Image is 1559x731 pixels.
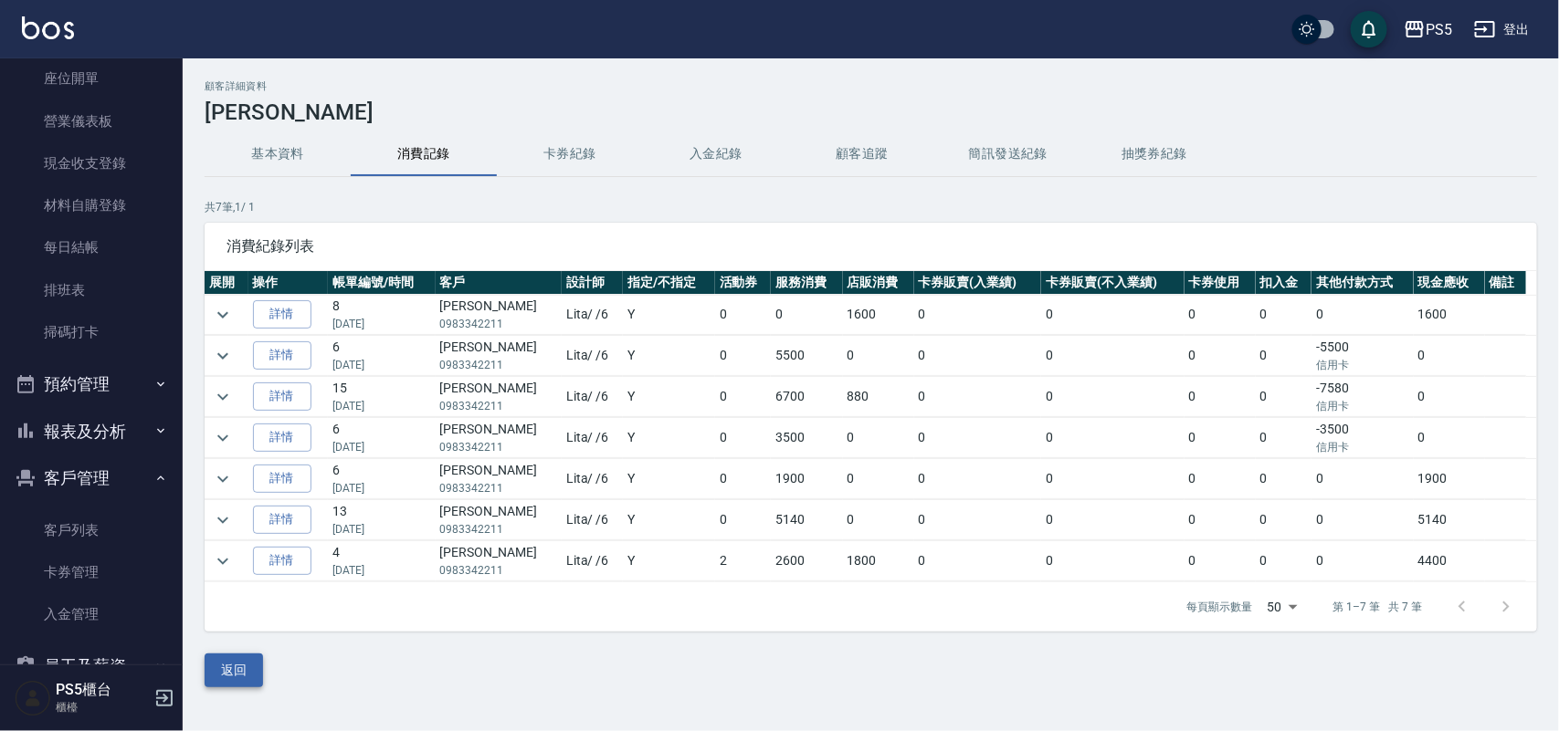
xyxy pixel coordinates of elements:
[1041,377,1184,417] td: 0
[623,459,715,499] td: Y
[328,271,435,295] th: 帳單編號/時間
[1311,418,1413,458] td: -3500
[1041,500,1184,540] td: 0
[914,418,1042,458] td: 0
[248,271,329,295] th: 操作
[914,500,1042,540] td: 0
[209,465,237,493] button: expand row
[332,480,430,496] p: [DATE]
[253,300,311,329] a: 詳情
[771,336,842,376] td: 5500
[436,271,562,295] th: 客戶
[1041,541,1184,581] td: 0
[332,439,430,455] p: [DATE]
[7,226,175,268] a: 每日結帳
[209,506,237,534] button: expand row
[436,541,562,581] td: [PERSON_NAME]
[914,295,1042,335] td: 0
[1185,541,1256,581] td: 0
[436,418,562,458] td: [PERSON_NAME]
[332,521,430,538] p: [DATE]
[1185,377,1256,417] td: 0
[1414,377,1485,417] td: 0
[1185,336,1256,376] td: 0
[205,80,1537,92] h2: 顧客詳細資料
[1426,18,1452,41] div: PS5
[205,99,1537,125] h3: [PERSON_NAME]
[843,500,914,540] td: 0
[623,418,715,458] td: Y
[7,642,175,690] button: 員工及薪資
[209,301,237,329] button: expand row
[332,562,430,579] p: [DATE]
[1187,599,1253,615] p: 每頁顯示數量
[1311,377,1413,417] td: -7580
[715,377,772,417] td: 0
[209,548,237,575] button: expand row
[253,423,311,452] a: 詳情
[436,459,562,499] td: [PERSON_NAME]
[562,271,623,295] th: 設計師
[1316,357,1408,373] p: 信用卡
[205,132,351,176] button: 基本資料
[1485,271,1526,295] th: 備註
[562,377,623,417] td: Lita / /6
[253,465,311,493] a: 詳情
[1256,336,1312,376] td: 0
[843,377,914,417] td: 880
[1256,271,1312,295] th: 扣入金
[1041,418,1184,458] td: 0
[771,377,842,417] td: 6700
[843,459,914,499] td: 0
[1185,459,1256,499] td: 0
[1351,11,1387,47] button: save
[843,271,914,295] th: 店販消費
[914,377,1042,417] td: 0
[623,377,715,417] td: Y
[843,336,914,376] td: 0
[332,398,430,414] p: [DATE]
[7,311,175,353] a: 掃碼打卡
[1396,11,1459,48] button: PS5
[914,459,1042,499] td: 0
[56,681,149,699] h5: PS5櫃台
[436,377,562,417] td: [PERSON_NAME]
[1041,459,1184,499] td: 0
[1311,541,1413,581] td: 0
[209,424,237,452] button: expand row
[715,295,772,335] td: 0
[56,699,149,715] p: 櫃檯
[332,316,430,332] p: [DATE]
[771,500,842,540] td: 5140
[1414,271,1485,295] th: 現金應收
[7,509,175,551] a: 客戶列表
[1414,295,1485,335] td: 1600
[1260,582,1304,632] div: 50
[771,418,842,458] td: 3500
[1256,500,1312,540] td: 0
[935,132,1081,176] button: 簡訊發送紀錄
[1311,295,1413,335] td: 0
[7,593,175,635] a: 入金管理
[328,295,435,335] td: 8
[440,480,557,496] p: 0983342211
[914,541,1042,581] td: 0
[715,541,772,581] td: 2
[7,269,175,311] a: 排班表
[715,336,772,376] td: 0
[1333,599,1422,615] p: 第 1–7 筆 共 7 筆
[328,336,435,376] td: 6
[253,382,311,411] a: 詳情
[1185,418,1256,458] td: 0
[332,357,430,373] p: [DATE]
[497,132,643,176] button: 卡券紀錄
[1311,336,1413,376] td: -5500
[1414,500,1485,540] td: 5140
[440,316,557,332] p: 0983342211
[7,184,175,226] a: 材料自購登錄
[1041,336,1184,376] td: 0
[351,132,497,176] button: 消費記錄
[205,199,1537,215] p: 共 7 筆, 1 / 1
[1414,459,1485,499] td: 1900
[1316,398,1408,414] p: 信用卡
